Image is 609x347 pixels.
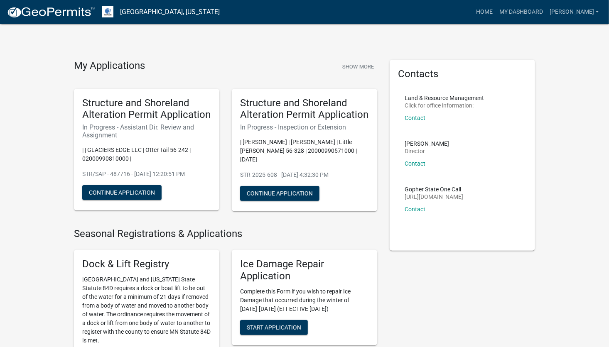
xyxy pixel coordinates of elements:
p: Land & Resource Management [405,95,484,101]
h6: In Progress - Assistant Dir. Review and Assignment [82,123,211,139]
p: [PERSON_NAME] [405,141,449,147]
button: Show More [339,60,377,73]
a: Home [473,4,496,20]
a: [PERSON_NAME] [546,4,602,20]
h5: Ice Damage Repair Application [240,258,369,282]
p: | [PERSON_NAME] | [PERSON_NAME] | Little [PERSON_NAME] 56-328 | 20000990571000 | [DATE] [240,138,369,164]
a: Contact [405,206,425,213]
h5: Contacts [398,68,527,80]
p: | | GLACIERS EDGE LLC | Otter Tail 56-242 | 02000990810000 | [82,146,211,163]
p: Director [405,148,449,154]
p: Complete this Form if you wish to repair Ice Damage that occurred during the winter of [DATE]-[DA... [240,287,369,313]
button: Continue Application [82,185,162,200]
p: [GEOGRAPHIC_DATA] and [US_STATE] State Statute 84D requires a dock or boat lift to be out of the ... [82,275,211,345]
a: [GEOGRAPHIC_DATA], [US_STATE] [120,5,220,19]
h4: Seasonal Registrations & Applications [74,228,377,240]
button: Continue Application [240,186,319,201]
a: Contact [405,160,425,167]
img: Otter Tail County, Minnesota [102,6,113,17]
button: Start Application [240,320,308,335]
h5: Dock & Lift Registry [82,258,211,270]
h6: In Progress - Inspection or Extension [240,123,369,131]
p: Click for office information: [405,103,484,108]
a: My Dashboard [496,4,546,20]
h4: My Applications [74,60,145,72]
h5: Structure and Shoreland Alteration Permit Application [82,97,211,121]
p: Gopher State One Call [405,186,463,192]
p: [URL][DOMAIN_NAME] [405,194,463,200]
h5: Structure and Shoreland Alteration Permit Application [240,97,369,121]
a: Contact [405,115,425,121]
p: STR-2025-608 - [DATE] 4:32:30 PM [240,171,369,179]
p: STR/SAP - 487716 - [DATE] 12:20:51 PM [82,170,211,178]
span: Start Application [247,324,301,330]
